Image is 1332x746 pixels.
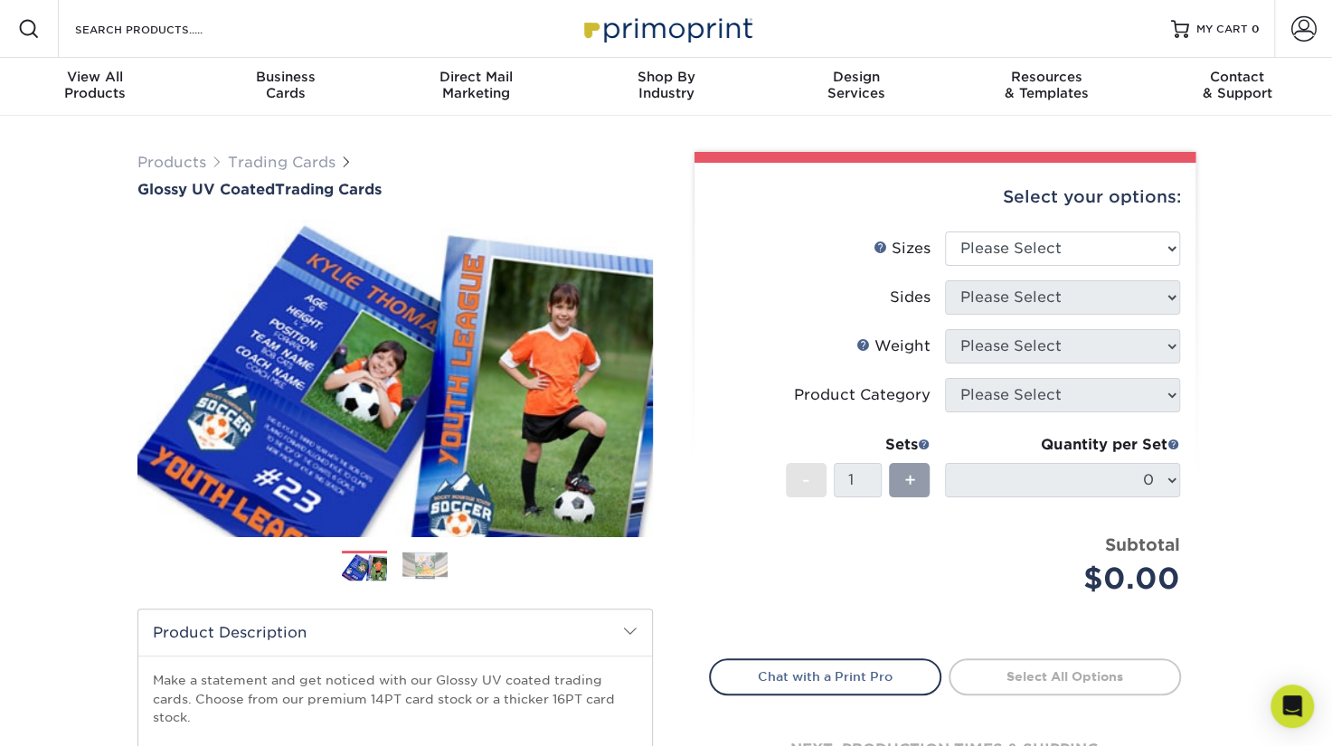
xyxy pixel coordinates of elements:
[137,154,206,171] a: Products
[1142,69,1332,101] div: & Support
[138,609,652,656] h2: Product Description
[856,335,931,357] div: Weight
[1196,22,1248,37] span: MY CART
[1105,534,1180,554] strong: Subtotal
[794,384,931,406] div: Product Category
[576,9,757,48] img: Primoprint
[890,287,931,308] div: Sides
[709,658,941,694] a: Chat with a Print Pro
[190,58,380,116] a: BusinessCards
[1271,685,1314,728] div: Open Intercom Messenger
[1142,69,1332,85] span: Contact
[190,69,380,85] span: Business
[874,238,931,260] div: Sizes
[402,552,448,580] img: Trading Cards 02
[949,658,1181,694] a: Select All Options
[761,58,951,116] a: DesignServices
[571,58,760,116] a: Shop ByIndustry
[137,200,653,556] img: Glossy UV Coated 01
[802,467,810,494] span: -
[951,58,1141,116] a: Resources& Templates
[190,69,380,101] div: Cards
[228,154,335,171] a: Trading Cards
[137,181,653,198] a: Glossy UV CoatedTrading Cards
[786,434,931,456] div: Sets
[137,181,653,198] h1: Trading Cards
[381,58,571,116] a: Direct MailMarketing
[761,69,951,101] div: Services
[571,69,760,85] span: Shop By
[571,69,760,101] div: Industry
[951,69,1141,85] span: Resources
[1142,58,1332,116] a: Contact& Support
[73,18,250,40] input: SEARCH PRODUCTS.....
[1252,23,1260,35] span: 0
[381,69,571,101] div: Marketing
[959,557,1180,600] div: $0.00
[945,434,1180,456] div: Quantity per Set
[709,163,1181,231] div: Select your options:
[761,69,951,85] span: Design
[381,69,571,85] span: Direct Mail
[903,467,915,494] span: +
[342,552,387,583] img: Trading Cards 01
[137,181,275,198] span: Glossy UV Coated
[951,69,1141,101] div: & Templates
